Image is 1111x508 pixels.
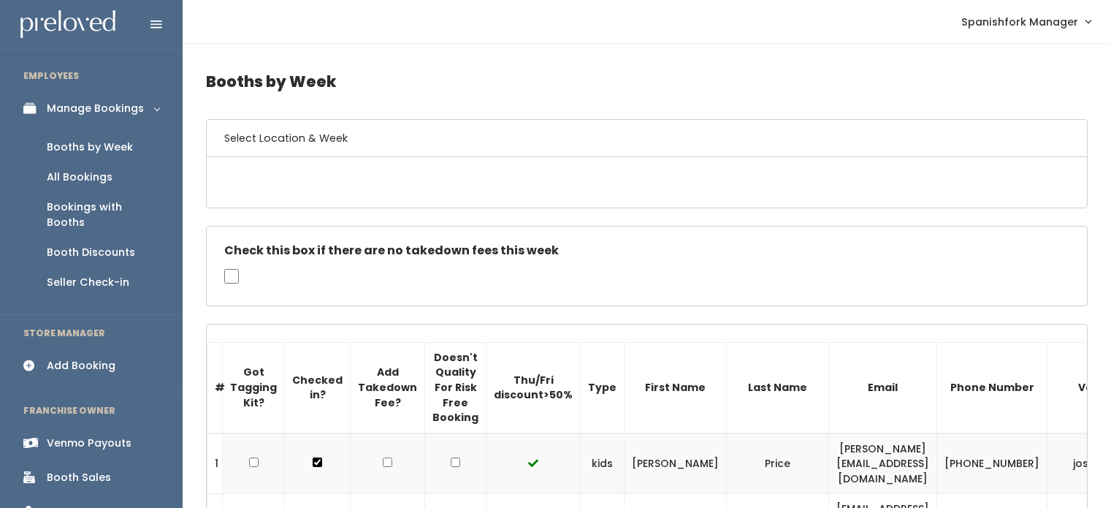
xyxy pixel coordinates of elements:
th: Last Name [727,342,829,433]
td: [PHONE_NUMBER] [937,433,1047,494]
th: First Name [625,342,727,433]
span: Spanishfork Manager [961,14,1078,30]
div: All Bookings [47,170,112,185]
h5: Check this box if there are no takedown fees this week [224,244,1069,257]
td: 1 [207,433,223,494]
th: Add Takedown Fee? [351,342,425,433]
th: Email [829,342,937,433]
td: [PERSON_NAME][EMAIL_ADDRESS][DOMAIN_NAME] [829,433,937,494]
th: # [207,342,223,433]
div: Seller Check-in [47,275,129,290]
div: Bookings with Booths [47,200,159,230]
th: Thu/Fri discount>50% [486,342,581,433]
h4: Booths by Week [206,61,1088,102]
th: Checked in? [285,342,351,433]
div: Booth Discounts [47,245,135,260]
div: Venmo Payouts [47,436,131,451]
td: Price [727,433,829,494]
a: Spanishfork Manager [947,6,1105,37]
td: [PERSON_NAME] [625,433,727,494]
th: Doesn't Quality For Risk Free Booking [425,342,486,433]
th: Phone Number [937,342,1047,433]
h6: Select Location & Week [207,120,1087,157]
td: kids [581,433,625,494]
div: Manage Bookings [47,101,144,116]
th: Got Tagging Kit? [223,342,285,433]
div: Booths by Week [47,140,133,155]
div: Add Booking [47,358,115,374]
img: preloved logo [20,10,115,39]
th: Type [581,342,625,433]
div: Booth Sales [47,470,111,485]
